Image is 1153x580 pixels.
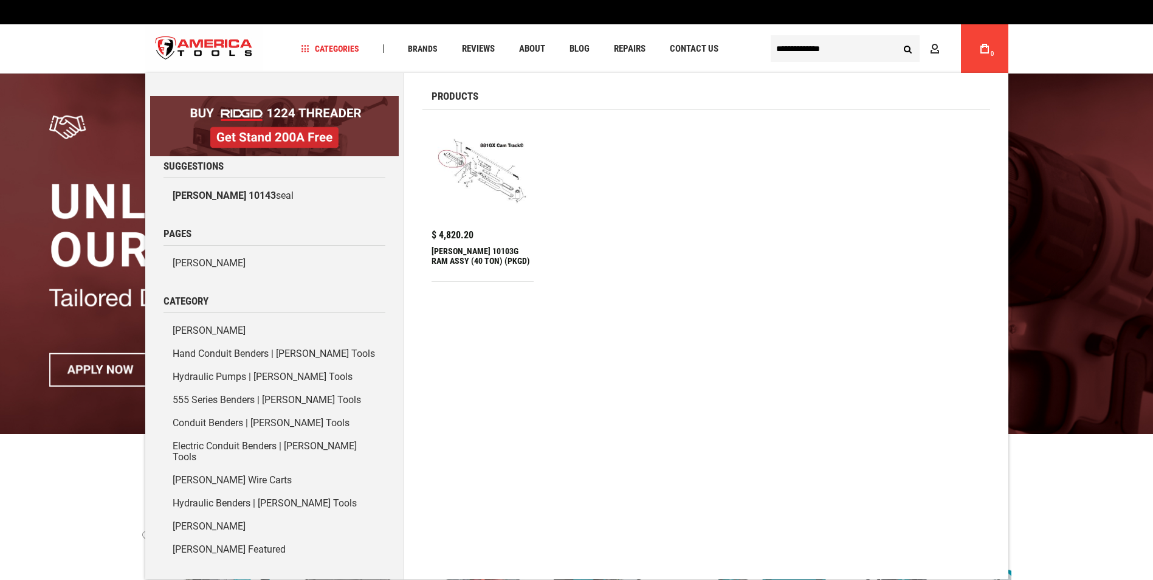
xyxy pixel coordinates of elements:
a: [PERSON_NAME] 10143seal [163,184,385,207]
a: Hand Conduit Benders | [PERSON_NAME] Tools [163,342,385,365]
span: About [519,44,545,54]
a: 0 [973,24,996,73]
span: $ 4,820.20 [432,230,473,240]
span: Suggestions [163,161,224,171]
a: [PERSON_NAME] [163,252,385,275]
a: Blog [564,41,595,57]
span: Products [432,91,478,102]
span: Pages [163,229,191,239]
span: Contact Us [670,44,718,54]
span: Category [163,296,208,306]
span: Repairs [614,44,645,54]
span: 0 [991,50,994,57]
a: GREENLEE 10103G RAM ASSY (40 TON) (PKGD) $ 4,820.20 [PERSON_NAME] 10103G RAM ASSY (40 TON) (PKGD) [432,119,534,281]
a: About [514,41,551,57]
b: [PERSON_NAME] [173,190,246,201]
img: GREENLEE 10103G RAM ASSY (40 TON) (PKGD) [438,125,528,215]
button: Search [897,37,920,60]
a: Electric Conduit Benders | [PERSON_NAME] Tools [163,435,385,469]
a: store logo [145,26,263,72]
a: Reviews [456,41,500,57]
b: 10143 [249,190,276,201]
div: GREENLEE 10103G RAM ASSY (40 TON) (PKGD) [432,246,534,275]
span: Categories [301,44,359,53]
a: Hydraulic Benders | [PERSON_NAME] Tools [163,492,385,515]
span: Reviews [462,44,495,54]
img: BOGO: Buy RIDGID® 1224 Threader, Get Stand 200A Free! [150,96,399,156]
a: Conduit Benders | [PERSON_NAME] Tools [163,412,385,435]
a: [PERSON_NAME] Wire Carts [163,469,385,492]
a: [PERSON_NAME] Featured [163,538,385,561]
a: [PERSON_NAME] [163,319,385,342]
a: [PERSON_NAME] [163,515,385,538]
a: BOGO: Buy RIDGID® 1224 Threader, Get Stand 200A Free! [150,96,399,105]
a: Contact Us [664,41,724,57]
a: Categories [295,41,365,57]
a: Hydraulic Pumps | [PERSON_NAME] Tools [163,365,385,388]
span: Blog [570,44,590,54]
img: America Tools [145,26,263,72]
div: Featured [142,492,1011,511]
a: Brands [402,41,443,57]
span: Brands [408,44,438,53]
a: Repairs [608,41,651,57]
a: 555 Series Benders | [PERSON_NAME] Tools [163,388,385,412]
div: SAME DAY SHIPPING [142,480,1011,487]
